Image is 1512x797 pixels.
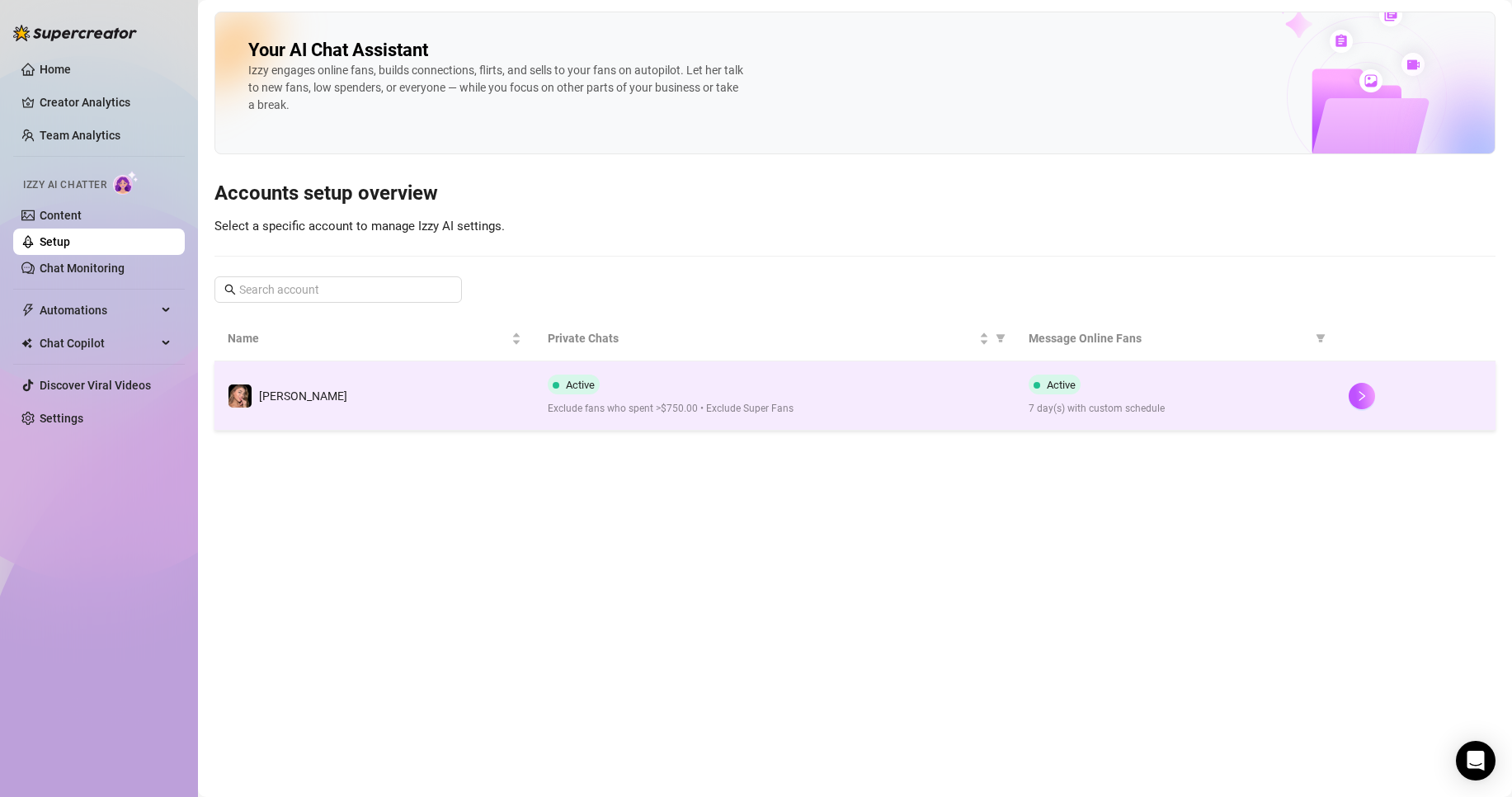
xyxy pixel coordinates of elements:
img: logo-BBDzfeDw.svg [13,25,137,41]
div: Open Intercom Messenger [1456,741,1496,780]
a: Home [40,63,71,76]
span: right [1356,390,1368,402]
span: filter [996,333,1006,343]
input: Search account [239,281,439,299]
span: Name [228,329,508,347]
div: Izzy engages online fans, builds connections, flirts, and sells to your fans on autopilot. Let he... [248,62,743,114]
span: Izzy AI Chatter [23,177,106,193]
span: thunderbolt [21,304,35,317]
span: Message Online Fans [1029,329,1309,347]
a: Creator Analytics [40,89,172,116]
h2: Your AI Chat Assistant [248,39,428,62]
span: Active [566,379,595,391]
span: Exclude fans who spent >$750.00 • Exclude Super Fans [548,401,1001,417]
span: filter [1316,333,1326,343]
a: Team Analytics [40,129,120,142]
span: Select a specific account to manage Izzy AI settings. [214,219,505,233]
span: 7 day(s) with custom schedule [1029,401,1322,417]
span: filter [992,326,1009,351]
a: Discover Viral Videos [40,379,151,392]
img: Anastasia [228,384,252,408]
span: Chat Copilot [40,330,157,356]
a: Chat Monitoring [40,262,125,275]
img: Chat Copilot [21,337,32,349]
th: Name [214,316,535,361]
a: Settings [40,412,83,425]
button: right [1349,383,1375,409]
a: Setup [40,235,70,248]
span: Automations [40,297,157,323]
h3: Accounts setup overview [214,181,1496,207]
a: Content [40,209,82,222]
span: Private Chats [548,329,975,347]
th: Private Chats [535,316,1015,361]
span: filter [1312,326,1329,351]
img: AI Chatter [113,171,139,195]
span: [PERSON_NAME] [259,389,347,403]
span: Active [1047,379,1076,391]
span: search [224,284,236,295]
